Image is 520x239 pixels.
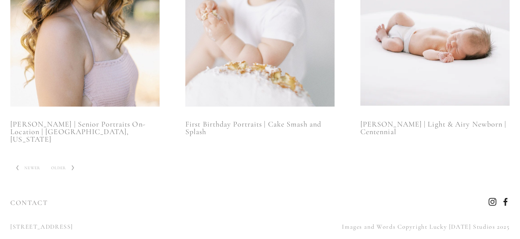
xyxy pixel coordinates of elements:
p: [STREET_ADDRESS] [10,221,254,232]
p: Images and Words Copyright Lucky [DATE] Studios 2025 [266,221,510,232]
a: First Birthday Portraits | Cake Smash and Splash [185,120,335,135]
a: Instagram [488,198,497,206]
a: Older [46,159,80,176]
span: Older [48,163,69,173]
a: Facebook [501,198,510,206]
a: Newer [10,159,46,176]
a: [PERSON_NAME] | Senior Portraits On-Location | [GEOGRAPHIC_DATA], [US_STATE] [10,120,160,143]
span: Newer [22,163,43,173]
a: [PERSON_NAME] | Light & Airy Newborn | Centennial [360,120,510,135]
a: CONTACT [10,199,48,207]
